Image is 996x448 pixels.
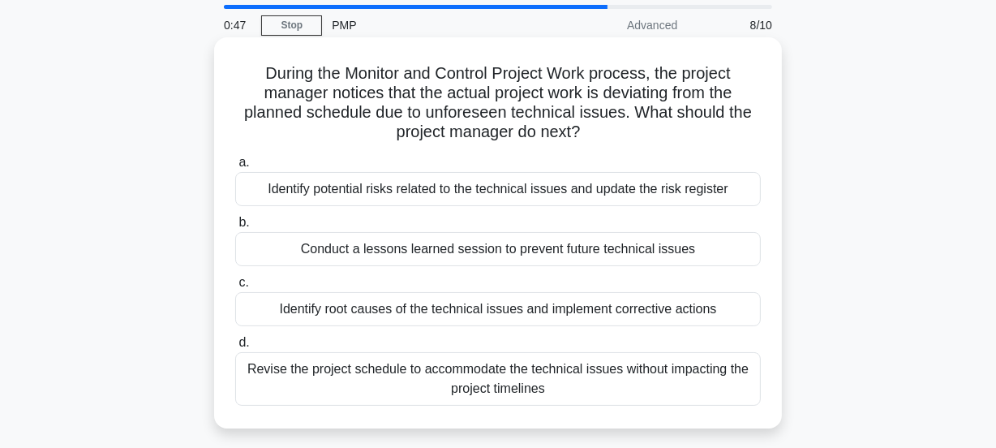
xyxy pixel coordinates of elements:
[235,232,761,266] div: Conduct a lessons learned session to prevent future technical issues
[322,9,545,41] div: PMP
[261,15,322,36] a: Stop
[238,155,249,169] span: a.
[214,9,261,41] div: 0:47
[235,352,761,406] div: Revise the project schedule to accommodate the technical issues without impacting the project tim...
[235,172,761,206] div: Identify potential risks related to the technical issues and update the risk register
[687,9,782,41] div: 8/10
[238,275,248,289] span: c.
[238,215,249,229] span: b.
[545,9,687,41] div: Advanced
[234,63,762,143] h5: During the Monitor and Control Project Work process, the project manager notices that the actual ...
[235,292,761,326] div: Identify root causes of the technical issues and implement corrective actions
[238,335,249,349] span: d.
